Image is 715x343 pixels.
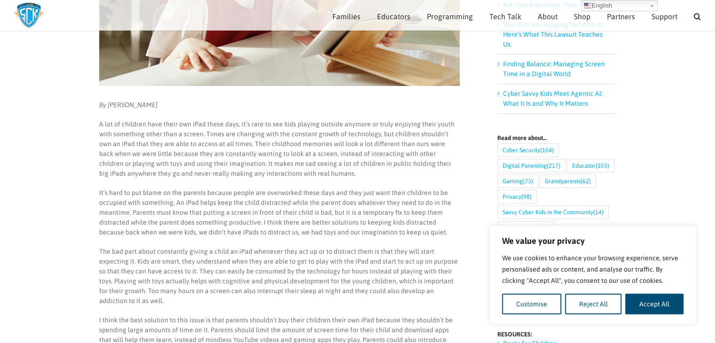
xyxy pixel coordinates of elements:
[581,175,591,187] span: (62)
[497,135,616,141] h4: Read more about…
[99,101,157,109] em: By [PERSON_NAME]
[547,159,560,172] span: (217)
[523,175,533,187] span: (73)
[497,143,559,157] a: Cyber Security (104 items)
[503,90,603,107] a: Cyber Savvy Kids Meet Agentic AI: What It Is and Why It Matters
[99,119,459,179] p: A lot of children have their own iPad these days, it’s rare to see kids playing outside anymore o...
[538,13,558,20] span: About
[497,221,555,234] a: Social Media (110 items)
[503,60,605,78] a: Finding Balance: Managing Screen Time in a Digital World
[332,13,361,20] span: Families
[99,188,459,237] p: It’s hard to put blame on the parents because people are overworked these days and they just want...
[540,144,554,156] span: (104)
[502,235,684,247] p: We value your privacy
[567,159,614,172] a: Educator (103 items)
[521,190,532,203] span: (98)
[607,13,635,20] span: Partners
[540,174,596,188] a: Grandparents (62 items)
[625,294,684,314] button: Accept All
[497,205,609,219] a: Savvy Cyber Kids in the Community (14 items)
[377,13,410,20] span: Educators
[503,21,605,48] a: Your Kids Are Hanging Out With AI. Here’s What This Lawsuit Teaches Us.
[652,13,677,20] span: Support
[427,13,473,20] span: Programming
[536,221,550,234] span: (110)
[584,2,591,9] img: en
[502,252,684,286] p: We use cookies to enhance your browsing experience, serve personalised ads or content, and analys...
[502,294,561,314] button: Customise
[497,190,537,203] a: Privacy (98 items)
[99,247,459,306] p: The bad part about constantly giving a child an iPad whenever they act up or to distract them is ...
[596,159,609,172] span: (103)
[574,13,590,20] span: Shop
[489,13,521,20] span: Tech Talk
[497,331,616,337] h4: RESOURCES:
[14,2,44,28] img: Savvy Cyber Kids Logo
[497,174,538,188] a: Gaming (73 items)
[497,159,566,172] a: Digital Parenting (217 items)
[593,206,604,218] span: (14)
[565,294,622,314] button: Reject All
